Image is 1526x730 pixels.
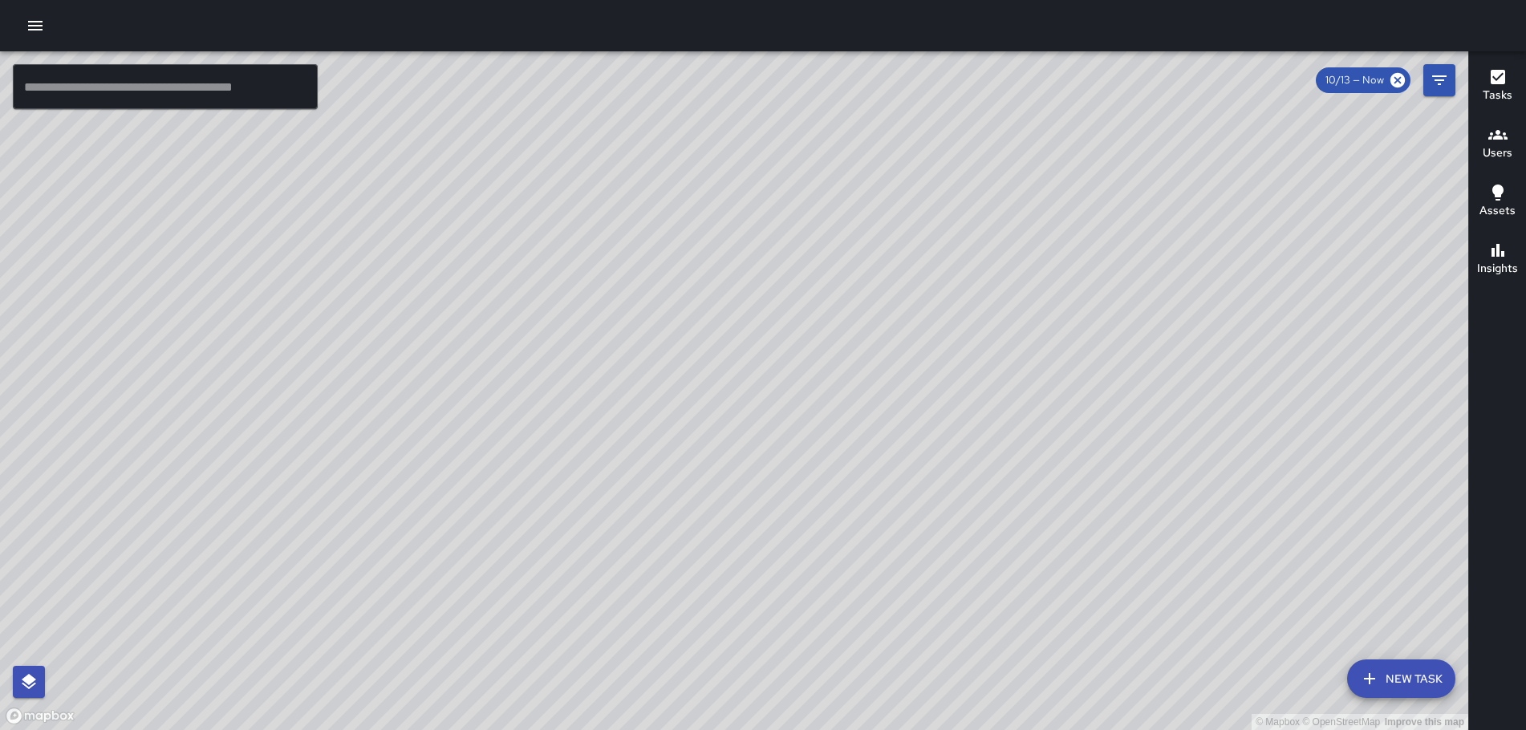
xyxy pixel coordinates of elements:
button: Insights [1469,231,1526,289]
button: Users [1469,116,1526,173]
h6: Assets [1479,202,1516,220]
h6: Tasks [1483,87,1512,104]
h6: Users [1483,144,1512,162]
span: 10/13 — Now [1316,72,1394,88]
h6: Insights [1477,260,1518,278]
button: Tasks [1469,58,1526,116]
button: New Task [1347,659,1455,698]
button: Assets [1469,173,1526,231]
button: Filters [1423,64,1455,96]
div: 10/13 — Now [1316,67,1410,93]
